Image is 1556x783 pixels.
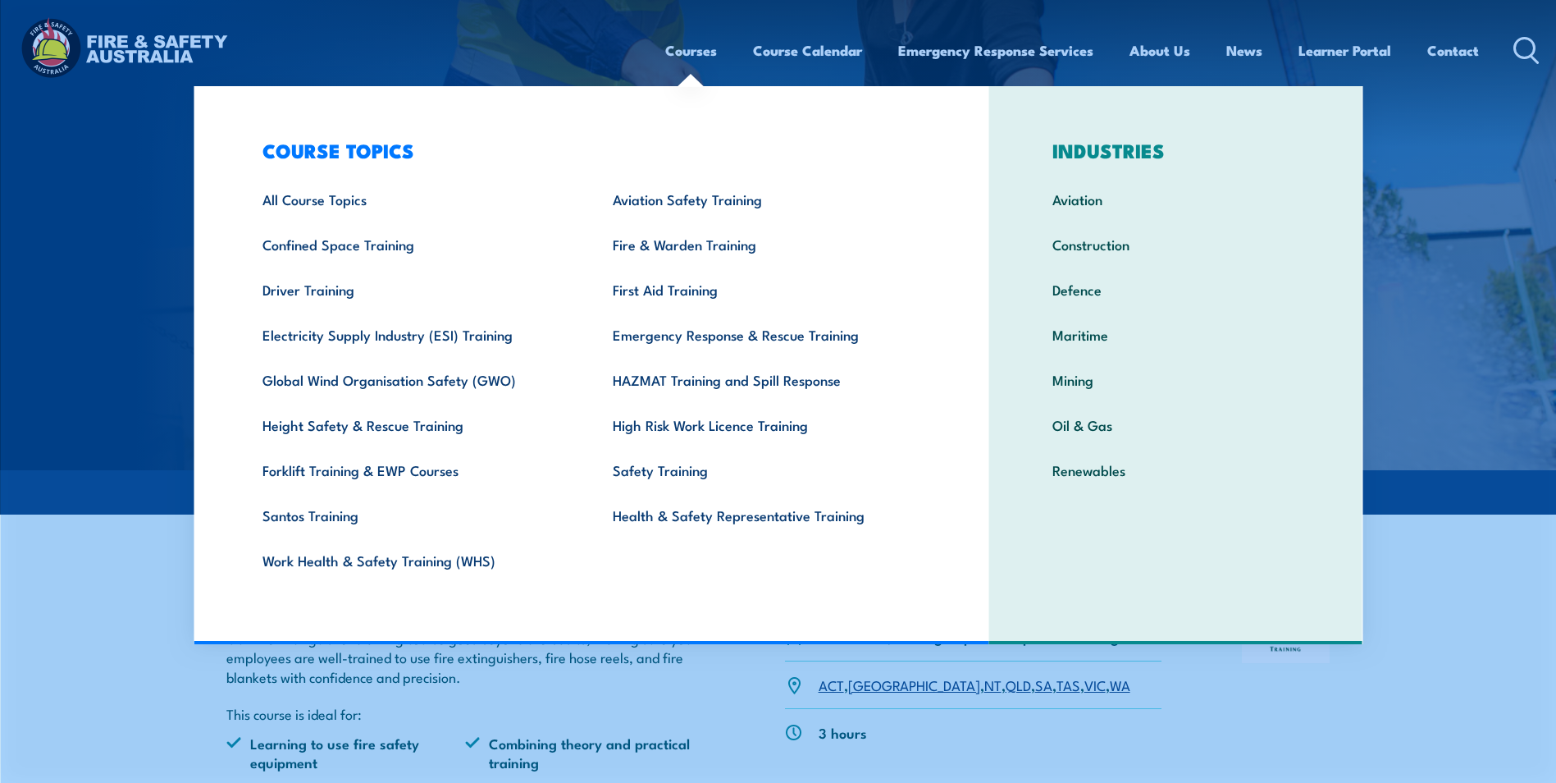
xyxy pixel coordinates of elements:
[819,675,1130,694] p: , , , , , , ,
[587,447,938,492] a: Safety Training
[237,267,587,312] a: Driver Training
[237,492,587,538] a: Santos Training
[1298,29,1391,72] a: Learner Portal
[587,267,938,312] a: First Aid Training
[226,734,466,772] li: Learning to use fire safety equipment
[226,629,705,686] p: Our Fire Extinguisher training course goes beyond the basics, making sure your employees are well...
[587,357,938,402] a: HAZMAT Training and Spill Response
[237,402,587,447] a: Height Safety & Rescue Training
[1110,675,1130,694] a: WA
[237,176,587,222] a: All Course Topics
[237,538,587,583] a: Work Health & Safety Training (WHS)
[226,704,705,723] p: This course is ideal for:
[753,29,862,72] a: Course Calendar
[587,402,938,447] a: High Risk Work Licence Training
[237,222,587,267] a: Confined Space Training
[848,675,980,694] a: [GEOGRAPHIC_DATA]
[819,723,867,742] p: 3 hours
[1027,139,1325,162] h3: INDUSTRIES
[1027,176,1325,222] a: Aviation
[665,29,717,72] a: Courses
[1084,675,1106,694] a: VIC
[237,447,587,492] a: Forklift Training & EWP Courses
[587,312,938,357] a: Emergency Response & Rescue Training
[237,357,587,402] a: Global Wind Organisation Safety (GWO)
[1056,675,1080,694] a: TAS
[898,29,1093,72] a: Emergency Response Services
[1427,29,1479,72] a: Contact
[465,734,705,772] li: Combining theory and practical training
[1035,675,1052,694] a: SA
[587,492,938,538] a: Health & Safety Representative Training
[1027,357,1325,402] a: Mining
[1226,29,1262,72] a: News
[819,627,1125,646] p: Individuals, Small groups or Corporate bookings
[587,222,938,267] a: Fire & Warden Training
[1006,675,1031,694] a: QLD
[1027,312,1325,357] a: Maritime
[1027,267,1325,312] a: Defence
[1129,29,1190,72] a: About Us
[1027,222,1325,267] a: Construction
[1027,402,1325,447] a: Oil & Gas
[984,675,1002,694] a: NT
[587,176,938,222] a: Aviation Safety Training
[237,139,938,162] h3: COURSE TOPICS
[237,312,587,357] a: Electricity Supply Industry (ESI) Training
[819,675,844,694] a: ACT
[1027,447,1325,492] a: Renewables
